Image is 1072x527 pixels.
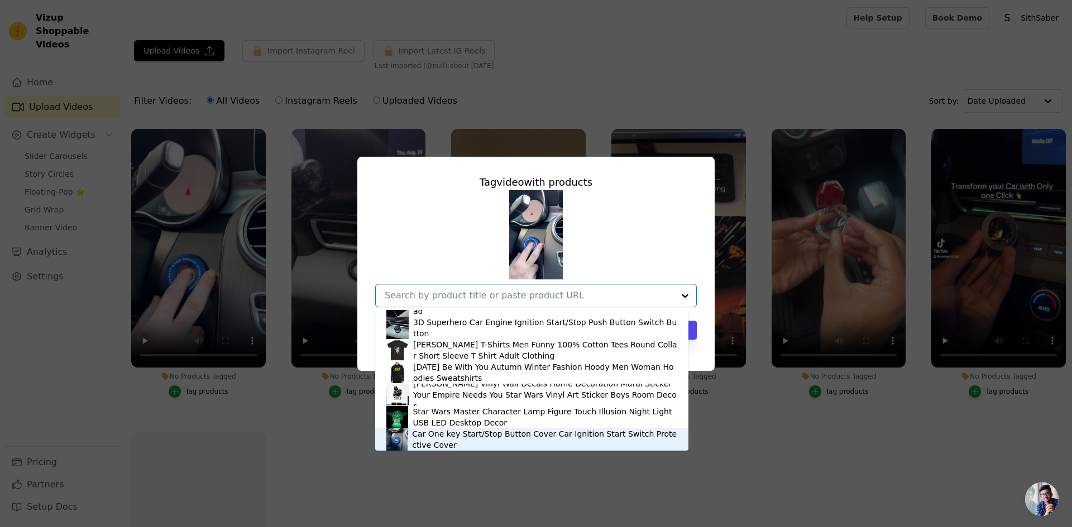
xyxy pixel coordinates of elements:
[413,361,677,384] div: [DATE] Be With You Autumn Winter Fashion Hoody Men Woman Hoodies Sweatshirts
[386,339,409,361] img: product thumbnail
[386,406,408,428] img: product thumbnail
[1025,482,1059,516] div: Open chat
[385,290,674,301] input: Search by product title or paste product URL
[413,378,677,412] div: [PERSON_NAME] Vinyl Wall Decals Home Decoration Mural Sticker Your Empire Needs You Star Wars Vin...
[386,361,409,384] img: product thumbnail
[412,428,677,451] div: Car One key Start/Stop Button Cover Car Ignition Start Switch Protective Cover
[386,428,408,451] img: product thumbnail
[413,406,677,428] div: Star Wars Master Character Lamp Figure Touch Illusion Night Light USB LED Desktop Decor
[386,317,409,339] img: product thumbnail
[413,339,677,361] div: [PERSON_NAME] T-Shirts Men Funny 100% Cotton Tees Round Collar Short Sleeve T Shirt Adult Clothing
[413,317,677,339] div: 3D Superhero Car Engine Ignition Start/Stop Push Button Switch Button
[386,384,409,406] img: product thumbnail
[509,190,563,279] img: tn-9ec0e20cf6834656b476ea77faec9db7.png
[375,175,697,190] div: Tag video with products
